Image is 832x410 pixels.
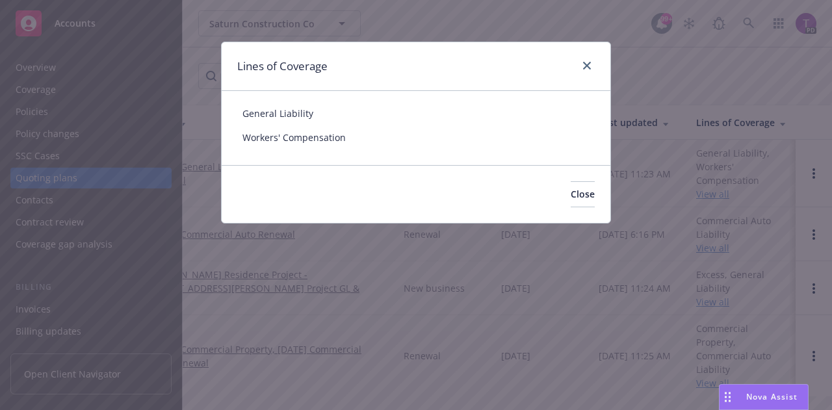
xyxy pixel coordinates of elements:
button: Close [571,181,595,207]
span: General Liability [242,107,590,120]
span: Nova Assist [746,391,798,402]
button: Nova Assist [719,384,809,410]
div: Drag to move [720,385,736,409]
a: close [579,58,595,73]
span: Workers' Compensation [242,131,590,144]
h1: Lines of Coverage [237,58,328,75]
span: Close [571,188,595,200]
